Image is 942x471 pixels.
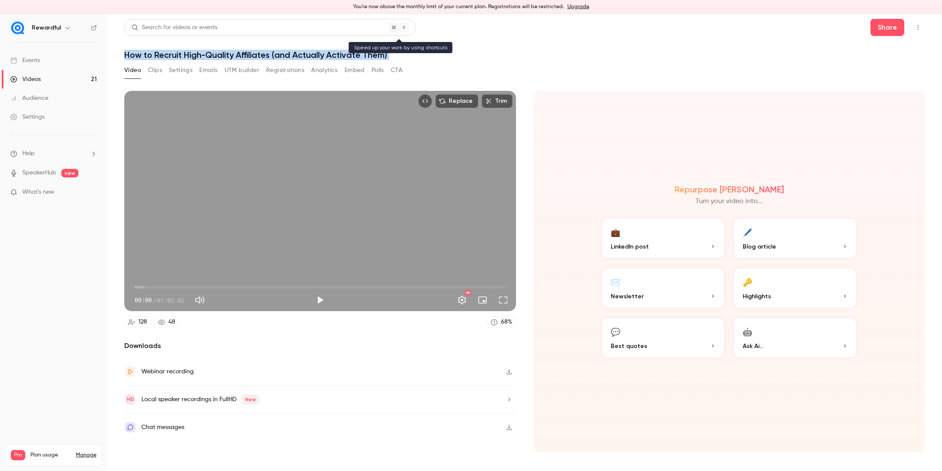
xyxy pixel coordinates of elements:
button: Registrations [266,63,304,77]
button: Replace [435,94,478,108]
div: Videos [10,75,41,84]
a: 68% [487,316,516,328]
div: 🔑 [743,275,752,288]
a: 128 [124,316,151,328]
div: Chat messages [141,422,184,432]
span: 01:03:02 [157,296,184,305]
p: Turn your video into... [696,196,762,207]
div: Events [10,56,40,65]
button: Top Bar Actions [911,21,925,34]
span: Highlights [743,292,771,301]
button: 💬Best quotes [600,316,726,359]
span: What's new [22,188,54,197]
button: Clips [148,63,162,77]
h2: Repurpose [PERSON_NAME] [675,184,784,195]
img: Rewardful [11,21,24,35]
button: Play [312,291,329,309]
div: 128 [138,318,147,327]
div: 68 % [501,318,512,327]
div: 🤖 [743,325,752,338]
div: 🖊️ [743,225,752,239]
span: Help [22,149,35,158]
button: ✉️Newsletter [600,267,726,309]
iframe: Noticeable Trigger [87,189,97,196]
button: Analytics [311,63,338,77]
button: 🖊️Blog article [732,217,858,260]
button: Full screen [495,291,512,309]
button: CTA [391,63,402,77]
div: 💼 [611,225,620,239]
a: Manage [76,452,96,459]
span: / [153,296,156,305]
span: Newsletter [611,292,644,301]
button: 🤖Ask Ai... [732,316,858,359]
span: Plan usage [30,452,71,459]
button: Turn on miniplayer [474,291,491,309]
div: Audience [10,94,48,102]
span: New [242,394,259,405]
span: Ask Ai... [743,342,763,351]
a: SpeakerHub [22,168,56,177]
button: Embed [345,63,365,77]
button: Video [124,63,141,77]
span: Pro [11,450,25,460]
span: Best quotes [611,342,647,351]
li: help-dropdown-opener [10,149,97,158]
h6: Rewardful [32,24,61,32]
div: HD [465,290,471,295]
button: Embed video [418,94,432,108]
div: Webinar recording [141,366,194,377]
h2: Downloads [124,341,516,351]
button: Settings [169,63,192,77]
a: 48 [154,316,179,328]
span: Blog article [743,242,776,251]
button: Polls [372,63,384,77]
button: Emails [199,63,217,77]
button: Mute [191,291,208,309]
div: 48 [168,318,175,327]
button: Settings [453,291,471,309]
h1: How to Recruit High-Quality Affiliates (and Actually Activate Them) [124,50,925,60]
button: 💼LinkedIn post [600,217,726,260]
span: LinkedIn post [611,242,649,251]
div: Local speaker recordings in FullHD [141,394,259,405]
div: ✉️ [611,275,620,288]
div: 00:00 [135,296,184,305]
button: 🔑Highlights [732,267,858,309]
a: Upgrade [567,3,589,10]
button: Trim [482,94,513,108]
span: 00:00 [135,296,152,305]
button: Share [870,19,904,36]
div: 💬 [611,325,620,338]
div: Search for videos or events [132,23,217,32]
div: Settings [10,113,45,121]
button: UTM builder [225,63,259,77]
span: new [61,169,78,177]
